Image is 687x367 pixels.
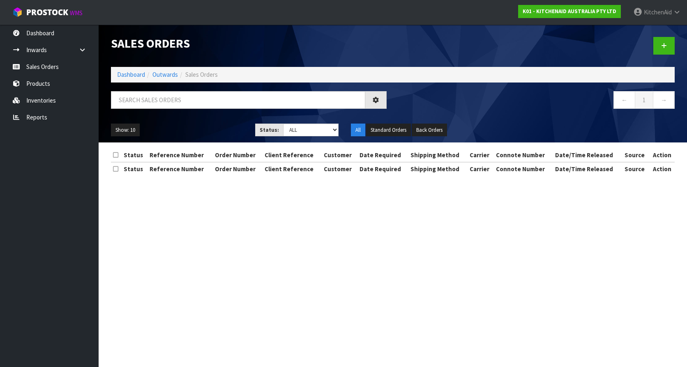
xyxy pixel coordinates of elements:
th: Customer [322,162,357,175]
strong: K01 - KITCHENAID AUSTRALIA PTY LTD [523,8,616,15]
th: Customer [322,149,357,162]
th: Order Number [213,162,263,175]
a: ← [613,91,635,109]
span: KitchenAid [644,8,672,16]
th: Connote Number [494,149,553,162]
th: Status [122,149,148,162]
th: Client Reference [263,149,322,162]
img: cube-alt.png [12,7,23,17]
th: Status [122,162,148,175]
button: All [351,124,365,137]
strong: Status: [260,126,279,133]
th: Shipping Method [408,162,468,175]
th: Source [622,162,650,175]
th: Order Number [213,149,263,162]
button: Standard Orders [366,124,411,137]
small: WMS [70,9,83,17]
nav: Page navigation [399,91,675,111]
th: Date/Time Released [553,162,622,175]
th: Source [622,149,650,162]
th: Date Required [357,149,408,162]
button: Show: 10 [111,124,140,137]
button: Back Orders [412,124,447,137]
a: → [653,91,675,109]
span: Sales Orders [185,71,218,78]
a: Outwards [152,71,178,78]
th: Date Required [357,162,408,175]
th: Carrier [468,162,494,175]
th: Carrier [468,149,494,162]
th: Date/Time Released [553,149,622,162]
th: Reference Number [148,162,212,175]
a: Dashboard [117,71,145,78]
th: Connote Number [494,162,553,175]
span: ProStock [26,7,68,18]
th: Reference Number [148,149,212,162]
h1: Sales Orders [111,37,387,50]
th: Shipping Method [408,149,468,162]
th: Action [650,149,675,162]
th: Action [650,162,675,175]
input: Search sales orders [111,91,365,109]
th: Client Reference [263,162,322,175]
a: 1 [635,91,653,109]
